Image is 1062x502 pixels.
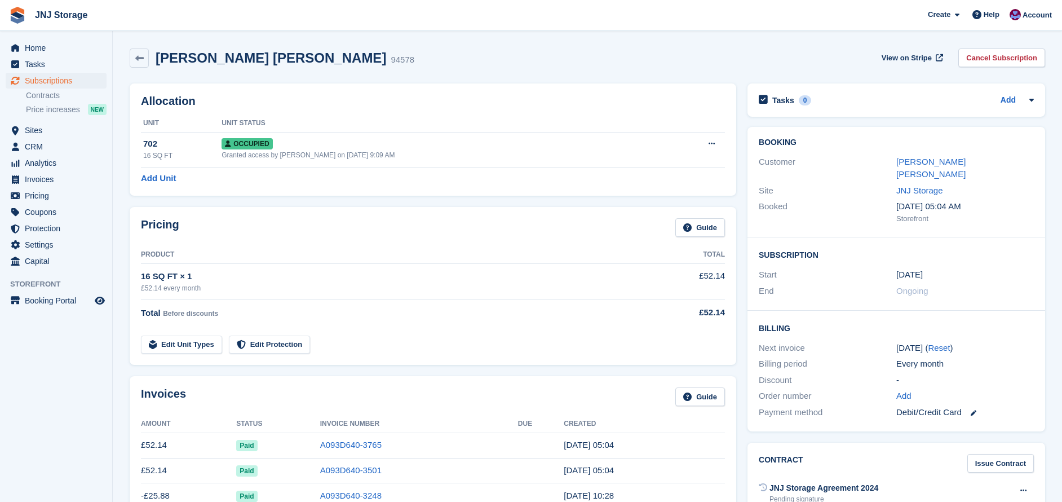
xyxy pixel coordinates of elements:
h2: Booking [759,138,1034,147]
h2: Invoices [141,387,186,406]
span: Booking Portal [25,293,92,309]
h2: Tasks [772,95,794,105]
div: £52.14 every month [141,283,648,293]
h2: Billing [759,322,1034,333]
time: 2025-07-08 23:00:00 UTC [896,268,923,281]
a: View on Stripe [877,49,945,67]
div: Site [759,184,896,197]
h2: [PERSON_NAME] [PERSON_NAME] [156,50,386,65]
td: £52.14 [141,433,236,458]
span: Coupons [25,204,92,220]
div: Every month [896,358,1034,371]
span: Create [928,9,950,20]
span: Home [25,40,92,56]
div: Granted access by [PERSON_NAME] on [DATE] 9:09 AM [222,150,665,160]
div: Start [759,268,896,281]
span: Ongoing [896,286,928,296]
h2: Pricing [141,218,179,237]
div: - [896,374,1034,387]
img: stora-icon-8386f47178a22dfd0bd8f6a31ec36ba5ce8667c1dd55bd0f319d3a0aa187defe.svg [9,7,26,24]
span: Account [1023,10,1052,21]
a: menu [6,221,107,236]
div: [DATE] 05:04 AM [896,200,1034,213]
a: Price increases NEW [26,103,107,116]
td: £52.14 [648,263,725,299]
a: menu [6,73,107,89]
span: Settings [25,237,92,253]
a: menu [6,204,107,220]
a: menu [6,237,107,253]
div: Order number [759,390,896,403]
a: Edit Unit Types [141,336,222,354]
div: JNJ Storage Agreement 2024 [769,482,878,494]
span: Subscriptions [25,73,92,89]
div: Booked [759,200,896,224]
h2: Subscription [759,249,1034,260]
a: menu [6,171,107,187]
div: Storefront [896,213,1034,224]
span: Occupied [222,138,272,149]
th: Due [518,415,564,433]
span: Invoices [25,171,92,187]
a: menu [6,293,107,309]
div: Customer [759,156,896,181]
div: £52.14 [648,306,725,319]
a: Add [896,390,911,403]
span: Capital [25,253,92,269]
a: menu [6,139,107,155]
span: CRM [25,139,92,155]
th: Amount [141,415,236,433]
a: Add [1001,94,1016,107]
div: NEW [88,104,107,115]
a: Contracts [26,90,107,101]
span: Pricing [25,188,92,204]
a: A093D640-3248 [320,491,382,500]
span: Before discounts [163,310,218,318]
th: Created [564,415,725,433]
th: Product [141,246,648,264]
a: [PERSON_NAME] [PERSON_NAME] [896,157,966,179]
div: Next invoice [759,342,896,355]
th: Unit [141,115,222,133]
span: Paid [236,440,257,451]
span: Price increases [26,104,80,115]
a: JNJ Storage [30,6,92,24]
span: Paid [236,491,257,502]
a: menu [6,40,107,56]
h2: Allocation [141,95,725,108]
span: Paid [236,465,257,477]
th: Unit Status [222,115,665,133]
th: Status [236,415,320,433]
div: End [759,285,896,298]
a: Issue Contract [967,454,1034,473]
time: 2025-07-09 09:28:49 UTC [564,491,614,500]
a: menu [6,188,107,204]
span: Sites [25,122,92,138]
img: Jonathan Scrase [1010,9,1021,20]
a: Edit Protection [229,336,310,354]
div: 702 [143,138,222,151]
a: Preview store [93,294,107,307]
a: Cancel Subscription [958,49,1045,67]
h2: Contract [759,454,803,473]
div: 16 SQ FT [143,151,222,161]
div: 94578 [391,54,414,67]
a: menu [6,155,107,171]
th: Invoice Number [320,415,518,433]
a: menu [6,56,107,72]
span: Help [984,9,999,20]
div: 0 [799,95,812,105]
span: Tasks [25,56,92,72]
a: Reset [928,343,950,353]
td: £52.14 [141,458,236,483]
span: Analytics [25,155,92,171]
span: Total [141,308,161,318]
div: Debit/Credit Card [896,406,1034,419]
th: Total [648,246,725,264]
a: A093D640-3501 [320,465,382,475]
a: Guide [675,218,725,237]
a: menu [6,253,107,269]
span: Storefront [10,279,112,290]
div: [DATE] ( ) [896,342,1034,355]
div: Discount [759,374,896,387]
